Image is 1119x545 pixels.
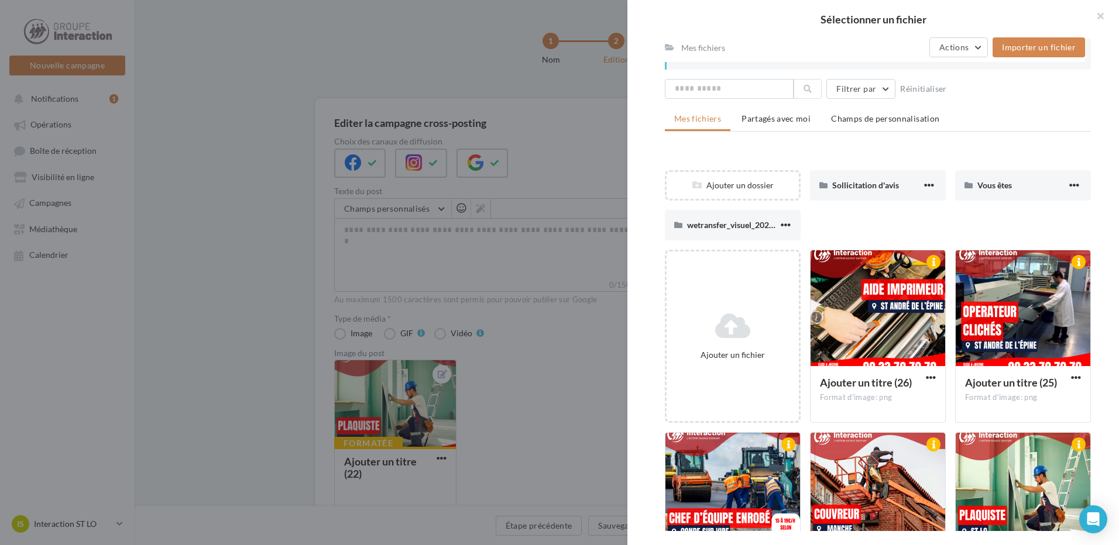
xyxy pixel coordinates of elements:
[667,180,799,191] div: Ajouter un dossier
[939,42,969,52] span: Actions
[831,113,939,123] span: Champs de personnalisation
[681,42,725,54] div: Mes fichiers
[929,37,988,57] button: Actions
[965,392,1081,403] div: Format d'image: png
[895,82,952,96] button: Réinitialiser
[742,113,811,123] span: Partagés avec moi
[687,220,821,230] span: wetransfer_visuel_2024-06-25_1402
[993,37,1085,57] button: Importer un fichier
[826,79,895,99] button: Filtrer par
[1079,505,1107,533] div: Open Intercom Messenger
[674,113,721,123] span: Mes fichiers
[820,392,936,403] div: Format d'image: png
[1002,42,1076,52] span: Importer un fichier
[646,14,1100,25] h2: Sélectionner un fichier
[671,349,794,361] div: Ajouter un fichier
[820,376,912,389] span: Ajouter un titre (26)
[977,180,1012,190] span: Vous êtes
[832,180,899,190] span: Sollicitation d'avis
[965,376,1057,389] span: Ajouter un titre (25)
